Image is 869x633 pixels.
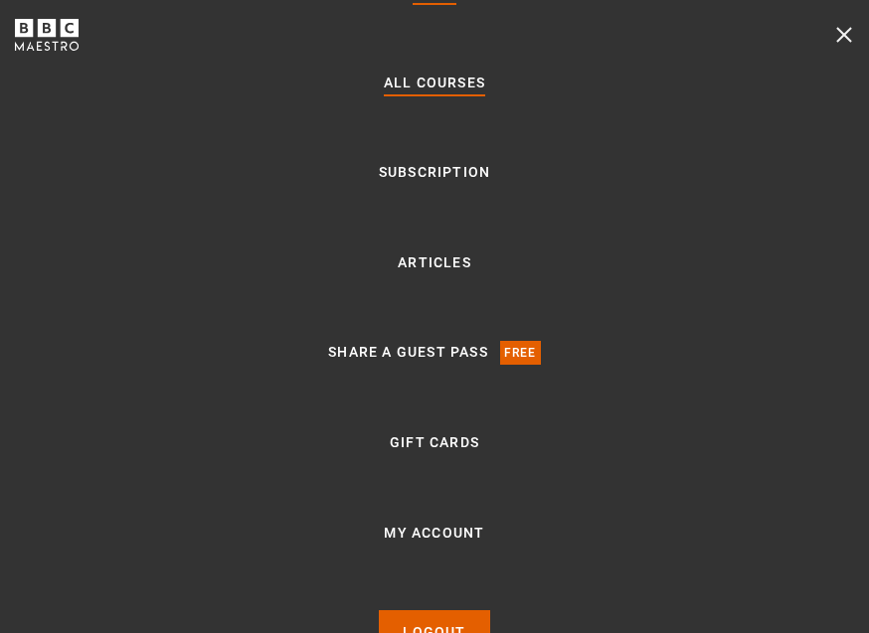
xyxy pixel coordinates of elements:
[390,431,479,455] a: Gift Cards
[398,251,471,275] a: Articles
[384,522,484,546] a: My Account
[15,19,79,51] svg: BBC Maestro
[384,72,485,95] a: All Courses
[328,341,488,365] a: Share a guest pass
[500,341,541,365] p: Free
[379,161,490,185] a: Subscription
[834,25,854,45] button: Toggle navigation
